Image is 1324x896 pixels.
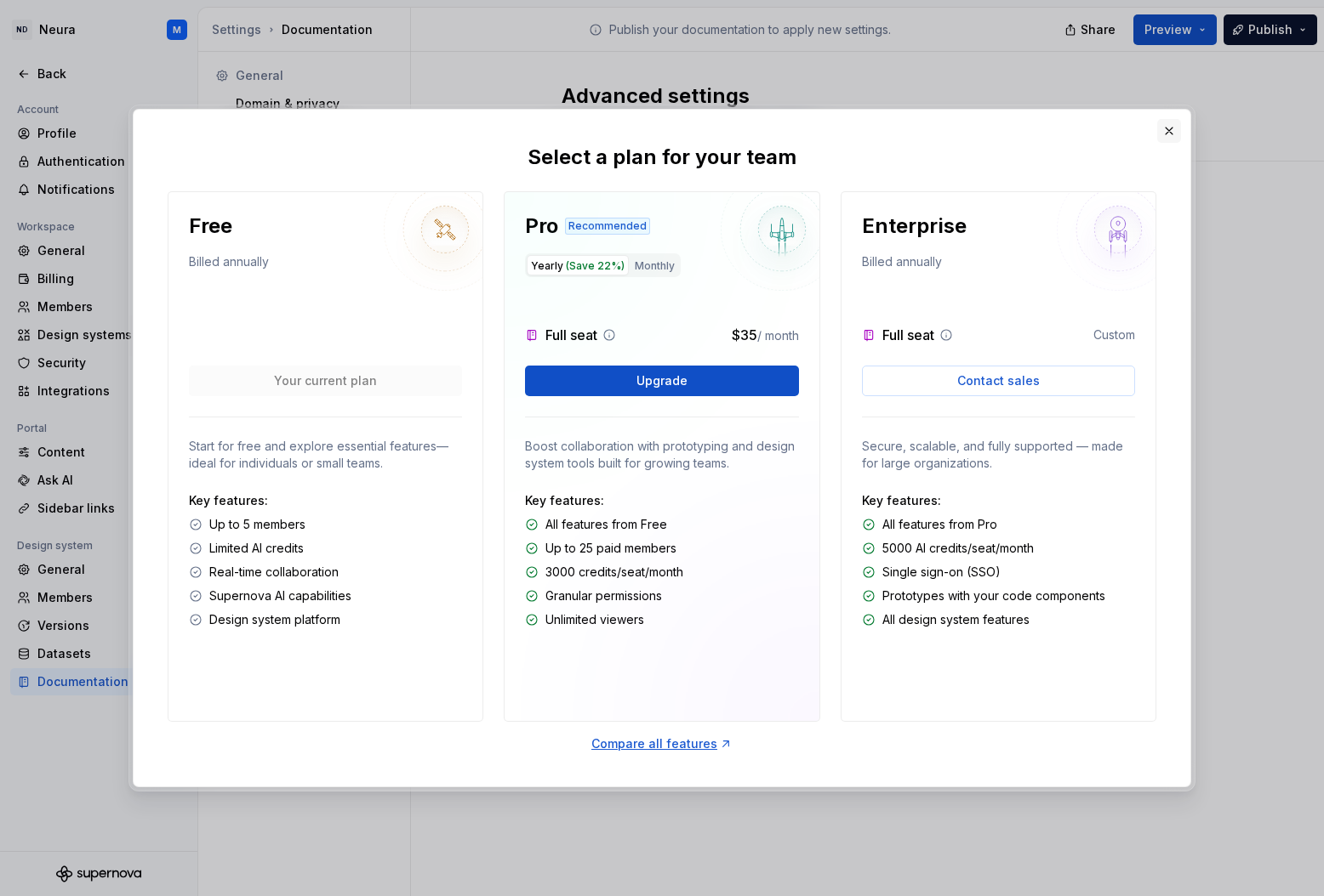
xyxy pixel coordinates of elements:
[209,540,304,557] p: Limited AI credits
[545,540,676,557] p: Up to 25 paid members
[545,587,662,604] p: Granular permissions
[757,328,799,343] span: / month
[525,438,799,472] p: Boost collaboration with prototyping and design system tools built for growing teams.
[209,564,339,581] p: Real-time collaboration
[209,587,351,604] p: Supernova AI capabilities
[545,564,683,581] p: 3000 credits/seat/month
[862,438,1136,472] p: Secure, scalable, and fully supported — made for large organizations.
[565,218,650,235] div: Recommended
[525,366,799,396] button: Upgrade
[527,255,629,275] button: Yearly
[528,144,796,171] p: Select a plan for your team
[545,516,667,533] p: All features from Free
[957,372,1040,389] span: Contact sales
[209,516,305,533] p: Up to 5 members
[189,438,463,472] p: Start for free and explore essential features—ideal for individuals or small teams.
[189,213,232,240] p: Free
[882,564,1001,581] p: Single sign-on (SSO)
[209,611,340,628] p: Design system platform
[189,492,463,509] p: Key features:
[631,255,679,275] button: Monthly
[862,492,1136,509] p: Key features:
[545,611,644,628] p: Unlimited viewers
[591,735,733,752] a: Compare all features
[732,326,757,343] span: $35
[882,325,934,345] p: Full seat
[525,492,799,509] p: Key features:
[882,587,1105,604] p: Prototypes with your code components
[862,253,942,277] p: Billed annually
[566,259,625,272] span: (Save 22%)
[862,366,1136,396] a: Contact sales
[1093,326,1135,343] p: Custom
[189,253,269,277] p: Billed annually
[545,325,597,345] p: Full seat
[882,516,997,533] p: All features from Pro
[882,611,1030,628] p: All design system features
[636,372,688,389] span: Upgrade
[882,540,1034,557] p: 5000 AI credits/seat/month
[862,213,967,240] p: Enterprise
